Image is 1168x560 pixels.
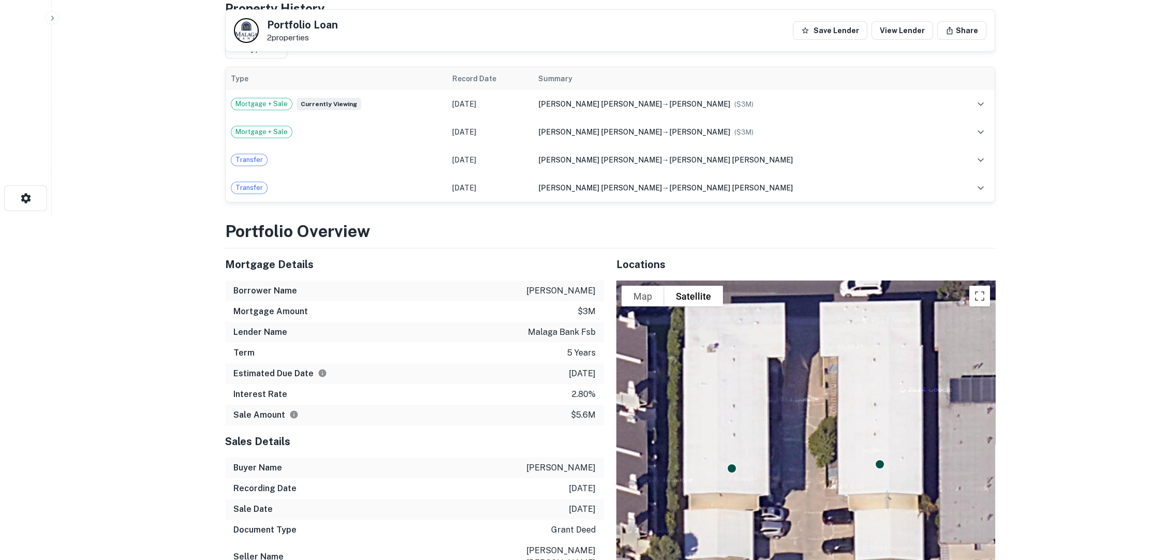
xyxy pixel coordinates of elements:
[318,369,327,378] svg: Estimate is based on a standard schedule for this type of loan.
[538,128,662,136] span: [PERSON_NAME] [PERSON_NAME]
[233,367,327,380] h6: Estimated Due Date
[616,257,995,272] h5: Locations
[551,524,596,536] p: grant deed
[533,67,951,90] th: Summary
[972,151,989,169] button: expand row
[669,100,730,108] span: [PERSON_NAME]
[526,285,596,297] p: [PERSON_NAME]
[231,183,267,193] span: Transfer
[578,305,596,318] p: $3m
[233,409,299,421] h6: Sale Amount
[226,67,448,90] th: Type
[871,21,933,40] a: View Lender
[538,154,945,166] div: →
[664,286,723,306] button: Show satellite imagery
[447,174,533,202] td: [DATE]
[1116,477,1168,527] iframe: Chat Widget
[622,286,664,306] button: Show street map
[233,326,287,338] h6: Lender Name
[233,388,287,401] h6: Interest Rate
[538,100,662,108] span: [PERSON_NAME] [PERSON_NAME]
[571,409,596,421] p: $5.6m
[538,98,945,110] div: →
[447,67,533,90] th: Record Date
[447,90,533,118] td: [DATE]
[225,434,604,449] h5: Sales Details
[225,219,995,244] h3: Portfolio Overview
[669,156,793,164] span: [PERSON_NAME] [PERSON_NAME]
[233,305,308,318] h6: Mortgage Amount
[233,347,255,359] h6: Term
[233,462,282,474] h6: Buyer Name
[937,21,986,40] button: Share
[538,184,662,192] span: [PERSON_NAME] [PERSON_NAME]
[972,123,989,141] button: expand row
[231,127,292,137] span: Mortgage + Sale
[734,128,753,136] span: ($ 3M )
[233,482,297,495] h6: Recording Date
[538,182,945,194] div: →
[267,33,338,42] p: 2 properties
[569,367,596,380] p: [DATE]
[297,98,361,110] span: Currently viewing
[569,482,596,495] p: [DATE]
[233,524,297,536] h6: Document Type
[538,126,945,138] div: →
[972,179,989,197] button: expand row
[225,257,604,272] h5: Mortgage Details
[969,286,990,306] button: Toggle fullscreen view
[569,503,596,515] p: [DATE]
[538,156,662,164] span: [PERSON_NAME] [PERSON_NAME]
[528,326,596,338] p: malaga bank fsb
[267,20,338,30] h5: Portfolio Loan
[972,95,989,113] button: expand row
[447,118,533,146] td: [DATE]
[289,410,299,419] svg: The values displayed on the website are for informational purposes only and may be reported incor...
[231,155,267,165] span: Transfer
[669,184,793,192] span: [PERSON_NAME] [PERSON_NAME]
[734,100,753,108] span: ($ 3M )
[793,21,867,40] button: Save Lender
[526,462,596,474] p: [PERSON_NAME]
[447,146,533,174] td: [DATE]
[572,388,596,401] p: 2.80%
[669,128,730,136] span: [PERSON_NAME]
[567,347,596,359] p: 5 years
[233,285,297,297] h6: Borrower Name
[231,99,292,109] span: Mortgage + Sale
[233,503,273,515] h6: Sale Date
